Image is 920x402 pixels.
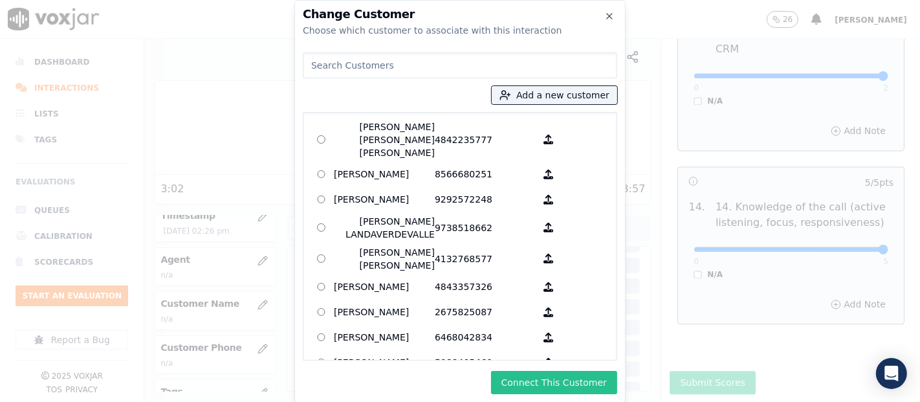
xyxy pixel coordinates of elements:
[303,52,617,78] input: Search Customers
[334,190,435,210] p: [PERSON_NAME]
[536,190,561,210] button: [PERSON_NAME] 9292572248
[303,8,617,20] h2: Change Customer
[435,215,536,241] p: 9738518662
[334,246,435,272] p: [PERSON_NAME] [PERSON_NAME]
[435,164,536,184] p: 8566680251
[317,254,325,263] input: [PERSON_NAME] [PERSON_NAME] 4132768577
[536,246,561,272] button: [PERSON_NAME] [PERSON_NAME] 4132768577
[317,283,325,291] input: [PERSON_NAME] 4843357326
[435,277,536,297] p: 4843357326
[334,302,435,322] p: [PERSON_NAME]
[491,371,617,394] button: Connect This Customer
[317,223,325,232] input: [PERSON_NAME] LANDAVERDEVALLE 9738518662
[317,359,325,367] input: [PERSON_NAME] 5088405460
[334,277,435,297] p: [PERSON_NAME]
[317,333,325,342] input: [PERSON_NAME] 6468042834
[435,246,536,272] p: 4132768577
[435,328,536,348] p: 6468042834
[317,308,325,317] input: [PERSON_NAME] 2675825087
[435,190,536,210] p: 9292572248
[334,164,435,184] p: [PERSON_NAME]
[536,277,561,297] button: [PERSON_NAME] 4843357326
[303,24,617,37] div: Choose which customer to associate with this interaction
[536,302,561,322] button: [PERSON_NAME] 2675825087
[317,195,325,204] input: [PERSON_NAME] 9292572248
[435,353,536,373] p: 5088405460
[334,215,435,241] p: [PERSON_NAME] LANDAVERDEVALLE
[435,302,536,322] p: 2675825087
[536,164,561,184] button: [PERSON_NAME] 8566680251
[536,328,561,348] button: [PERSON_NAME] 6468042834
[536,120,561,159] button: [PERSON_NAME] [PERSON_NAME] [PERSON_NAME] 4842235777
[435,120,536,159] p: 4842235777
[317,170,325,179] input: [PERSON_NAME] 8566680251
[536,215,561,241] button: [PERSON_NAME] LANDAVERDEVALLE 9738518662
[492,86,617,104] button: Add a new customer
[876,358,907,389] div: Open Intercom Messenger
[334,328,435,348] p: [PERSON_NAME]
[536,353,561,373] button: [PERSON_NAME] 5088405460
[334,120,435,159] p: [PERSON_NAME] [PERSON_NAME] [PERSON_NAME]
[334,353,435,373] p: [PERSON_NAME]
[317,135,325,144] input: [PERSON_NAME] [PERSON_NAME] [PERSON_NAME] 4842235777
